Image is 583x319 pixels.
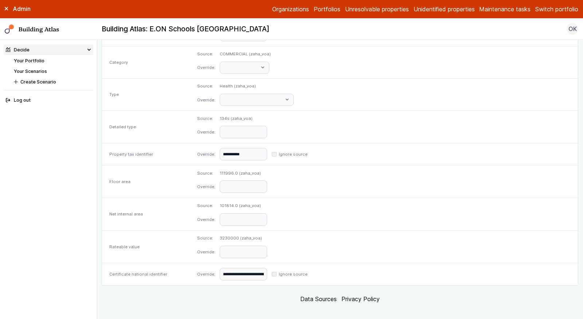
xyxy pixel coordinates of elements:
dt: Override: [197,97,215,103]
button: OK [567,23,578,35]
dt: Source: [197,170,215,176]
a: Portfolios [314,5,340,13]
a: Unresolvable properties [345,5,409,13]
a: Data Sources [300,295,337,303]
dd: 101814.0 (zaha_voa) [220,203,267,209]
dd: 3230000 (zaha_voa) [220,235,267,241]
a: Your Scenarios [14,69,47,74]
label: Ignore source [279,151,308,157]
h2: Building Atlas: E.ON Schools [GEOGRAPHIC_DATA] [102,24,269,34]
dt: Override: [197,217,215,222]
img: main-0bbd2752.svg [5,24,14,34]
dt: Source: [197,83,215,89]
dt: Source: [197,51,215,57]
div: Rateable value [102,230,190,263]
div: Category [102,46,190,78]
dt: Override: [197,151,215,157]
a: Organizations [272,5,309,13]
dd: COMMERCIAL (zaha_voa) [220,51,271,57]
a: Privacy Policy [341,295,380,303]
dt: Override: [197,184,215,190]
div: Certificate national identifier [102,263,190,285]
dt: Override: [197,249,215,255]
dt: Override: [197,129,215,135]
label: Ignore source [279,271,308,277]
a: Maintenance tasks [479,5,531,13]
dd: 134s (zaha_voa) [220,116,267,121]
dd: Health (zaha_voa) [220,83,293,89]
dt: Override: [197,65,215,70]
span: OK [568,24,577,33]
dt: Source: [197,116,215,121]
div: Detailed type [102,110,190,143]
button: Switch portfolio [535,5,578,13]
button: Create Scenario [12,77,93,87]
div: Net internal area [102,198,190,230]
a: Unidentified properties [414,5,475,13]
dd: 111996.0 (zaha_voa) [220,170,267,176]
dt: Override: [197,271,215,277]
div: Type [102,78,190,110]
div: Property tax identifier [102,143,190,166]
dt: Source: [197,235,215,241]
div: Floor area [102,165,190,198]
dt: Source: [197,203,215,209]
summary: Decide [4,44,93,55]
a: Your Portfolio [14,58,44,63]
button: Log out [4,95,93,106]
div: Decide [6,46,30,53]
